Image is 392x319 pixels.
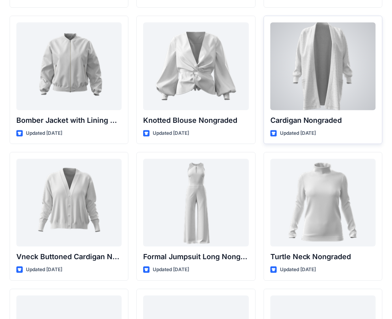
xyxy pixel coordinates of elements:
[270,115,376,126] p: Cardigan Nongraded
[143,159,248,246] a: Formal Jumpsuit Long Nongraded
[280,129,316,138] p: Updated [DATE]
[143,251,248,262] p: Formal Jumpsuit Long Nongraded
[26,129,62,138] p: Updated [DATE]
[153,266,189,274] p: Updated [DATE]
[280,266,316,274] p: Updated [DATE]
[270,159,376,246] a: Turtle Neck Nongraded
[143,115,248,126] p: Knotted Blouse Nongraded
[16,251,122,262] p: Vneck Buttoned Cardigan Nongraded
[270,22,376,110] a: Cardigan Nongraded
[270,251,376,262] p: Turtle Neck Nongraded
[143,22,248,110] a: Knotted Blouse Nongraded
[16,115,122,126] p: Bomber Jacket with Lining Nongraded
[153,129,189,138] p: Updated [DATE]
[16,159,122,246] a: Vneck Buttoned Cardigan Nongraded
[16,22,122,110] a: Bomber Jacket with Lining Nongraded
[26,266,62,274] p: Updated [DATE]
